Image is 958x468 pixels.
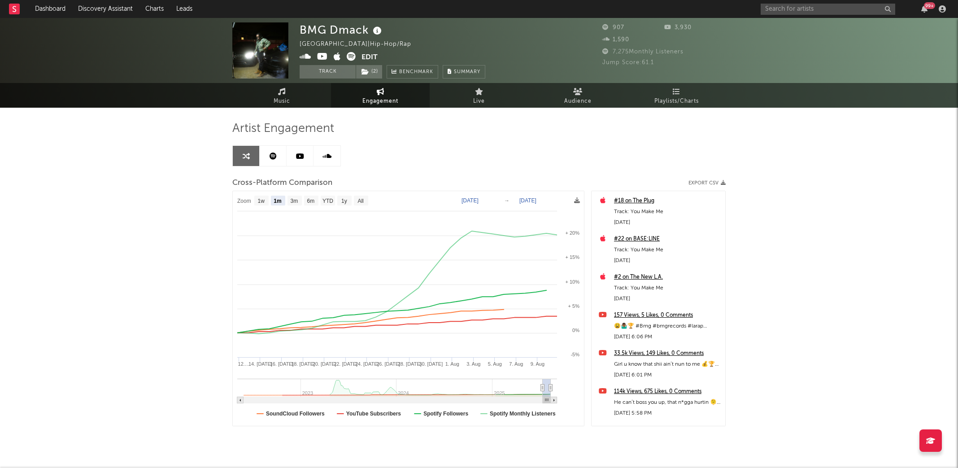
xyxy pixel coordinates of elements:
text: [DATE] [519,197,536,204]
text: + 10% [566,279,580,284]
text: 7. Aug [509,361,523,367]
div: 99 + [924,2,935,9]
span: Audience [564,96,592,107]
text: 12.… [238,361,250,367]
div: [DATE] 6:06 PM [614,332,721,342]
div: He can’t boss you up, that n*gga hurtin 🫠 #BMG #BMGRecords #larap #newmusic #losangeles [614,397,721,408]
div: Girl u know that shii ain’t nun to me 💰🏆 #bmg #bmgrecords #rap #hiphop #larap #losangeles [614,359,721,370]
div: Track: You Make Me [614,245,721,255]
text: 5. Aug [488,361,502,367]
button: Edit [361,52,378,63]
input: Search for artists [761,4,895,15]
text: 28. [DATE] [398,361,422,367]
text: 1y [341,198,347,204]
div: [DATE] [614,255,721,266]
text: All [357,198,363,204]
text: 14. [DATE] [248,361,272,367]
text: → [504,197,509,204]
div: [DATE] 5:58 PM [614,408,721,419]
a: 114k Views, 675 Likes, 0 Comments [614,386,721,397]
text: 1. Aug [445,361,459,367]
span: Benchmark [399,67,433,78]
text: 30. [DATE] [419,361,443,367]
a: Audience [528,83,627,108]
text: 1m [274,198,281,204]
text: 3. Aug [466,361,480,367]
text: 18. [DATE] [291,361,315,367]
div: [DATE] [614,217,721,228]
a: Music [232,83,331,108]
a: #2 on The New L.A. [614,272,721,283]
a: #18 on The Plug [614,196,721,206]
text: [DATE] [462,197,479,204]
button: 99+ [921,5,928,13]
a: 157 Views, 5 Likes, 0 Comments [614,310,721,321]
a: 147 Views, 8 Likes, 1 Comment [614,424,721,435]
span: Summary [454,70,480,74]
text: + 5% [568,303,580,309]
span: Jump Score: 61.1 [602,60,654,66]
text: Spotify Followers [423,411,468,417]
button: Export CSV [688,180,726,186]
text: -5% [570,352,579,357]
a: Playlists/Charts [627,83,726,108]
div: BMG Dmack [300,22,384,37]
span: Music [274,96,290,107]
span: ( 2 ) [356,65,383,79]
a: Benchmark [387,65,438,79]
text: Spotify Monthly Listeners [490,411,556,417]
div: 😩🤷🏾‍♂️🏆 #Bmg #bmgrecords #larap #losangeles #newmusic [614,321,721,332]
button: Summary [443,65,485,79]
span: Cross-Platform Comparison [232,178,332,188]
div: [GEOGRAPHIC_DATA] | Hip-Hop/Rap [300,39,432,50]
text: 22. [DATE] [334,361,357,367]
span: Engagement [362,96,398,107]
span: 7,275 Monthly Listeners [602,49,684,55]
text: 16. [DATE] [270,361,294,367]
button: (2) [356,65,382,79]
span: 907 [602,25,624,31]
span: Live [473,96,485,107]
text: 6m [307,198,315,204]
span: 3,930 [664,25,692,31]
a: Engagement [331,83,430,108]
span: Artist Engagement [232,123,334,134]
span: Playlists/Charts [654,96,699,107]
a: Live [430,83,528,108]
text: 9. Aug [531,361,544,367]
text: 0% [572,328,579,333]
text: + 15% [566,254,580,260]
button: Track [300,65,356,79]
text: YTD [322,198,333,204]
text: YouTube Subscribers [346,411,401,417]
div: [DATE] 6:01 PM [614,370,721,381]
text: + 20% [566,230,580,236]
text: Zoom [237,198,251,204]
div: Track: You Make Me [614,206,721,217]
div: [DATE] [614,293,721,304]
text: 3m [291,198,298,204]
text: 20. [DATE] [313,361,336,367]
text: 1w [258,198,265,204]
div: Track: You Make Me [614,283,721,293]
text: 26. [DATE] [376,361,400,367]
a: #22 on BASE:LINE [614,234,721,245]
a: 33.5k Views, 149 Likes, 0 Comments [614,348,721,359]
span: 1,590 [602,37,629,43]
text: SoundCloud Followers [266,411,325,417]
text: 24. [DATE] [355,361,379,367]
